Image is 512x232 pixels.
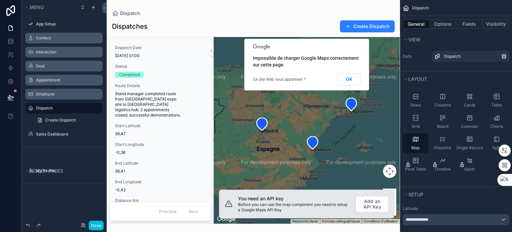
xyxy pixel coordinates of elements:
button: Hidden pages [24,166,100,176]
button: Split [484,133,509,153]
button: Columns [430,90,455,110]
button: Calendar [457,112,482,132]
span: Dispatch Date [115,45,206,50]
button: View [403,35,505,44]
span: Grid [412,124,420,129]
span: -0,38 [115,150,206,155]
span: Rows [410,102,421,108]
button: Fields [456,19,483,29]
span: Pivot Table [405,167,426,172]
span: 39,41 [115,169,206,174]
button: Menu [24,3,76,12]
span: End Latitude [115,161,206,166]
span: Calendar [461,124,478,129]
label: Data [403,54,429,59]
button: Setup [403,190,505,199]
label: Contact [36,35,99,41]
label: App Setup [36,21,99,27]
button: Checklist [430,133,455,153]
span: Layout [408,76,427,82]
span: Timeline [434,167,451,172]
span: Single Record [456,145,483,151]
span: 39,47 [115,131,206,137]
span: View [408,37,420,42]
span: Charts [490,124,503,129]
button: OK [338,73,361,85]
div: Completed [119,72,140,78]
span: Table [491,102,502,108]
button: Timeline [430,155,455,175]
span: Board [437,124,448,129]
a: Ce site Web vous appartient ? [253,77,306,82]
button: Layout [403,74,505,84]
span: Split [492,145,501,151]
button: Single Record [457,133,482,153]
span: Start Latitude [115,123,206,129]
label: Interaction [36,49,99,55]
button: General [403,19,430,29]
button: Grid [403,112,428,132]
span: Route Details [115,83,206,88]
label: Appointment [36,77,99,83]
button: Pivot Table [403,155,428,175]
span: Cards [464,102,475,108]
span: [DATE] 01:00 [115,53,206,58]
span: Distance Km [115,198,206,203]
span: Menu [30,4,44,10]
label: Deal [36,63,99,69]
button: Done [89,221,104,230]
span: Gantt [464,167,475,172]
span: Stand manager completed route from [GEOGRAPHIC_DATA] expo site to [GEOGRAPHIC_DATA] logistics hub... [115,91,206,118]
a: Dispatch [432,51,509,62]
span: Dispatch [412,5,429,11]
label: Employee [36,91,99,97]
label: Dispatch [36,105,99,111]
span: Dispatch [444,54,461,59]
span: Create Dispatch [45,118,76,123]
label: Sales Dashboard [36,132,99,137]
button: Rows [403,90,428,110]
button: Charts [484,112,509,132]
button: Table [484,90,509,110]
span: Setup [408,192,423,197]
button: Options [430,19,456,29]
label: Latitude [403,206,418,211]
button: Map [403,133,428,153]
button: Cards [457,90,482,110]
span: -0,42 [115,187,206,193]
a: Create Dispatch [33,115,103,126]
span: Status [115,64,206,69]
button: Board [430,112,455,132]
span: Start Longitude [115,142,206,147]
span: Map [411,145,420,151]
label: My Profile [36,168,99,174]
span: End Longitude [115,179,206,185]
span: Checklist [434,145,451,151]
button: Visibility [483,19,509,29]
span: Impossible de charger Google Maps correctement sur cette page. [253,55,359,67]
button: Gantt [457,155,482,175]
span: Columns [434,102,451,108]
